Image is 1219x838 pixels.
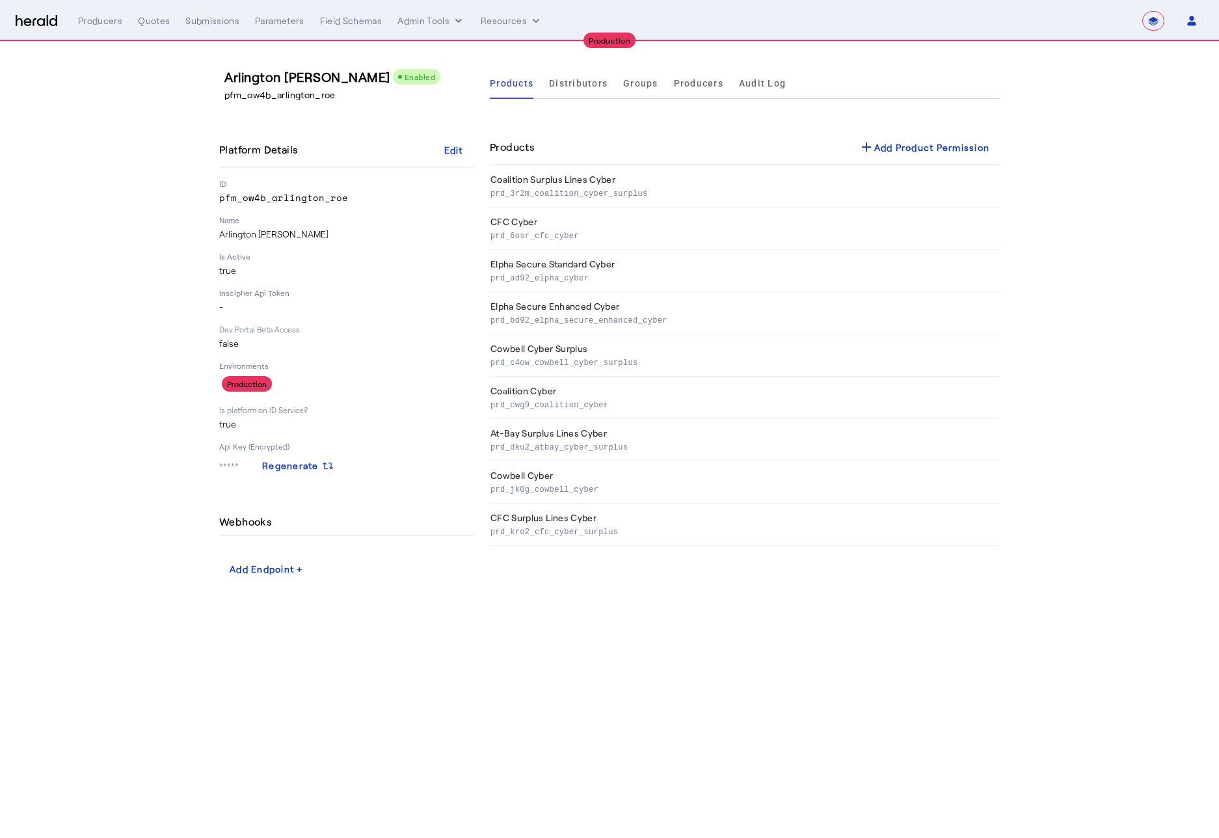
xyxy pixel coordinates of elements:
[219,301,474,314] p: -
[490,165,1000,208] th: Coalition Surplus Lines Cyber
[444,143,463,157] div: Edit
[490,440,995,453] p: prd_dku2_atbay_cyber_surplus
[490,398,995,411] p: prd_cwg9_coalition_cyber
[674,79,723,88] span: Producers
[739,79,786,88] span: Audit Log
[490,524,995,537] p: prd_kro2_cfc_cyber_surplus
[219,405,474,415] p: Is platform on ID Service?
[252,454,345,478] button: Regenerate
[490,208,1000,250] th: CFC Cyber
[219,228,474,241] p: Arlington [PERSON_NAME]
[490,461,1000,504] th: Cowbell Cyber
[490,482,995,495] p: prd_jk0g_cowbell_cyber
[583,33,636,48] div: Production
[623,79,658,88] span: Groups
[490,186,995,199] p: prd_3r2m_coalition_cyber_surplus
[262,461,319,471] span: Regenerate
[230,562,304,576] div: Add Endpoint +
[219,324,474,334] p: Dev Portal Beta Access
[219,441,474,452] p: Api Key (Encrypted)
[185,14,239,27] div: Submissions
[859,139,990,155] div: Add Product Permission
[320,14,382,27] div: Field Schemas
[224,88,479,101] p: pfm_ow4b_arlington_roe
[255,14,304,27] div: Parameters
[138,14,170,27] div: Quotes
[674,68,723,99] a: Producers
[219,178,474,189] p: ID
[490,292,1000,334] th: Elpha Secure Enhanced Cyber
[490,334,1000,377] th: Cowbell Cyber Surplus
[549,79,608,88] span: Distributors
[16,15,57,27] img: Herald Logo
[219,360,474,371] p: Environments
[490,504,1000,546] th: CFC Surplus Lines Cyber
[490,79,533,88] span: Products
[397,14,465,27] button: internal dropdown menu
[219,142,302,157] h4: Platform Details
[490,355,995,368] p: prd_c4ow_cowbell_cyber_surplus
[219,191,474,204] p: pfm_ow4b_arlington_roe
[490,139,534,155] h4: Products
[219,418,474,431] p: true
[219,288,474,298] p: Inscipher Api Token
[405,72,436,81] span: Enabled
[549,68,608,99] a: Distributors
[219,264,474,277] p: true
[224,68,479,86] h3: Arlington [PERSON_NAME]
[848,135,1000,159] button: Add Product Permission
[219,557,314,580] button: Add Endpoint +
[219,215,474,225] p: Name
[433,138,474,161] button: Edit
[219,514,276,530] h4: Webhooks
[481,14,543,27] button: Resources dropdown menu
[490,228,995,241] p: prd_6osr_cfc_cyber
[219,337,474,350] p: false
[222,376,272,392] div: Production
[219,251,474,262] p: Is Active
[490,313,995,326] p: prd_bd92_elpha_secure_enhanced_cyber
[78,14,122,27] div: Producers
[623,68,658,99] a: Groups
[490,271,995,284] p: prd_ad92_elpha_cyber
[490,377,1000,419] th: Coalition Cyber
[490,250,1000,292] th: Elpha Secure Standard Cyber
[859,139,874,155] mat-icon: add
[490,419,1000,461] th: At-Bay Surplus Lines Cyber
[739,68,786,99] a: Audit Log
[490,68,533,99] a: Products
